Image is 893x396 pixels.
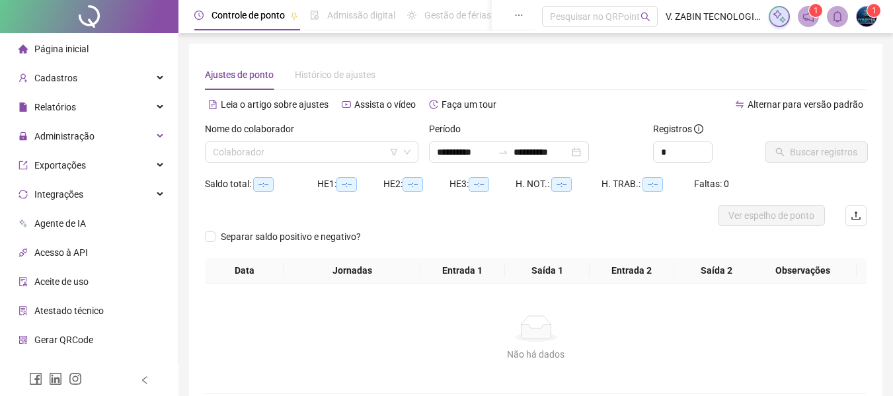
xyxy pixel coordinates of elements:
span: --:-- [253,177,274,192]
span: Leia o artigo sobre ajustes [221,99,329,110]
th: Data [205,258,284,284]
span: search [641,12,650,22]
span: Administração [34,131,95,141]
sup: 1 [809,4,822,17]
span: Exportações [34,160,86,171]
th: Entrada 1 [420,258,505,284]
sup: Atualize o seu contato no menu Meus Dados [867,4,880,17]
span: sun [407,11,416,20]
span: file-text [208,100,217,109]
span: Registros [653,122,703,136]
span: linkedin [49,372,62,385]
span: instagram [69,372,82,385]
span: --:-- [551,177,572,192]
div: HE 1: [317,177,383,192]
span: Faça um tour [442,99,496,110]
th: Saída 1 [505,258,590,284]
span: Admissão digital [327,10,395,20]
span: upload [851,210,861,221]
span: Financeiro [34,364,77,374]
span: clock-circle [194,11,204,20]
th: Entrada 2 [590,258,674,284]
span: Agente de IA [34,218,86,229]
span: Gerar QRCode [34,335,93,345]
span: user-add [19,73,28,83]
div: Não há dados [221,347,851,362]
div: H. TRAB.: [602,177,694,192]
span: Relatórios [34,102,76,112]
span: file [19,102,28,112]
span: sync [19,190,28,199]
span: Controle de ponto [212,10,285,20]
span: Página inicial [34,44,89,54]
span: notification [802,11,814,22]
span: Integrações [34,189,83,200]
span: --:-- [469,177,489,192]
div: Histórico de ajustes [295,67,375,82]
div: HE 2: [383,177,449,192]
span: Gestão de férias [424,10,491,20]
span: Separar saldo positivo e negativo? [215,229,366,244]
span: 1 [872,6,876,15]
span: Atestado técnico [34,305,104,316]
th: Saída 2 [674,258,759,284]
span: home [19,44,28,54]
span: facebook [29,372,42,385]
label: Nome do colaborador [205,122,303,136]
span: Aceite de uso [34,276,89,287]
span: pushpin [290,12,298,20]
img: 8920 [857,7,876,26]
label: Período [429,122,469,136]
span: Assista o vídeo [354,99,416,110]
span: Acesso à API [34,247,88,258]
span: history [429,100,438,109]
span: to [498,147,508,157]
span: bell [832,11,843,22]
span: swap-right [498,147,508,157]
img: sparkle-icon.fc2bf0ac1784a2077858766a79e2daf3.svg [772,9,787,24]
span: --:-- [403,177,423,192]
div: Saldo total: [205,177,317,192]
span: api [19,248,28,257]
span: info-circle [694,124,703,134]
span: ellipsis [514,11,524,20]
span: Faltas: 0 [694,178,729,189]
span: --:-- [642,177,663,192]
button: Ver espelho de ponto [718,205,825,226]
span: Observações [754,263,851,278]
div: H. NOT.: [516,177,602,192]
div: HE 3: [449,177,516,192]
span: down [403,148,411,156]
th: Jornadas [284,258,420,284]
th: Observações [749,258,857,284]
span: audit [19,277,28,286]
span: 1 [814,6,818,15]
span: qrcode [19,335,28,344]
span: V. ZABIN TECNOLOGIA E COMÉRCIO EIRRELLI [666,9,761,24]
span: solution [19,306,28,315]
span: --:-- [336,177,357,192]
span: lock [19,132,28,141]
span: left [140,376,149,385]
span: filter [390,148,398,156]
span: youtube [342,100,351,109]
span: export [19,161,28,170]
div: Ajustes de ponto [205,67,274,82]
span: Cadastros [34,73,77,83]
span: file-done [310,11,319,20]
